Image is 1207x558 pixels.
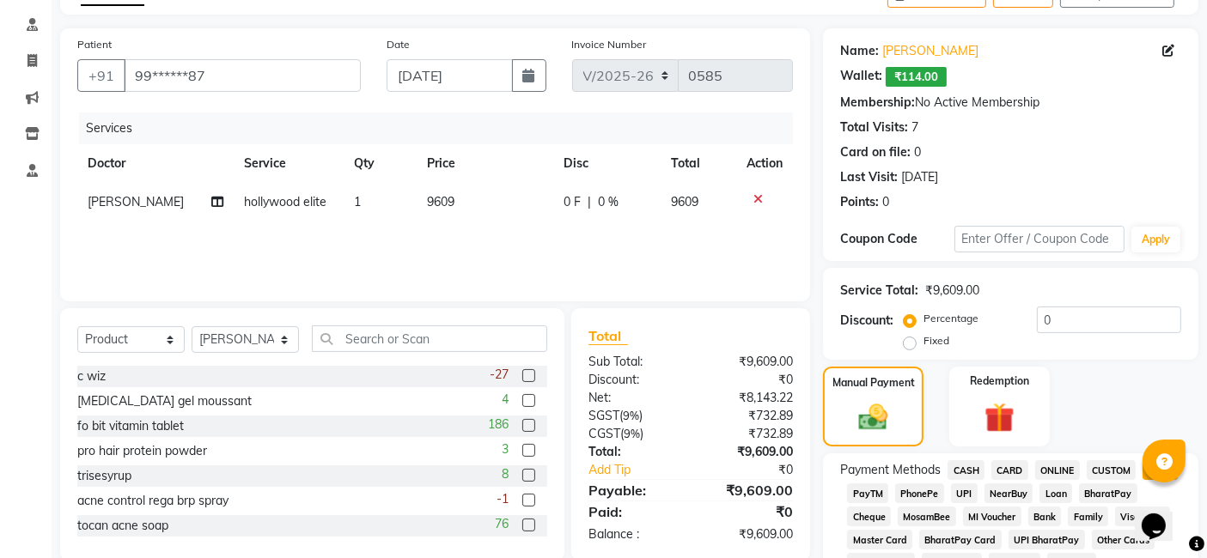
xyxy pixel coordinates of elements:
span: GPay [1143,460,1178,480]
span: Visa Card [1115,506,1170,526]
span: Family [1068,506,1108,526]
div: ₹9,609.00 [691,480,806,500]
span: Bank [1028,506,1062,526]
div: Paid: [576,501,691,522]
iframe: chat widget [1135,489,1190,541]
span: 8 [502,465,509,483]
span: CUSTOM [1087,460,1137,480]
div: [DATE] [901,168,938,186]
span: -1 [497,490,509,508]
div: ₹9,609.00 [691,443,806,461]
span: NearBuy [984,483,1033,503]
div: ₹0 [691,371,806,389]
div: [MEDICAL_DATA] gel moussant [77,392,252,410]
div: Name: [840,42,879,60]
div: pro hair protein powder [77,442,207,460]
div: Coupon Code [840,230,954,248]
span: 1 [354,194,361,209]
th: Action [736,144,793,183]
span: PhonePe [895,483,944,503]
span: ₹114.00 [886,67,947,87]
img: _cash.svg [850,401,896,434]
div: Service Total: [840,282,918,300]
div: Services [79,112,806,144]
div: ( ) [576,407,691,425]
span: 9% [623,409,639,422]
div: ₹0 [710,461,807,479]
th: Disc [553,144,661,183]
span: CASH [948,460,984,480]
a: Add Tip [576,461,710,479]
div: tocan acne soap [77,517,168,535]
span: 9% [624,427,640,440]
div: ₹732.89 [691,407,806,425]
span: ONLINE [1035,460,1080,480]
span: [PERSON_NAME] [88,194,184,209]
div: 0 [882,193,889,211]
div: Sub Total: [576,353,691,371]
div: Card on file: [840,143,911,161]
span: BharatPay [1079,483,1137,503]
th: Doctor [77,144,234,183]
div: ₹9,609.00 [691,525,806,543]
div: ₹9,609.00 [925,282,979,300]
div: Last Visit: [840,168,898,186]
div: ₹8,143.22 [691,389,806,407]
button: Apply [1131,227,1180,252]
div: Wallet: [840,67,882,87]
div: Total: [576,443,691,461]
label: Fixed [924,333,949,349]
input: Search or Scan [312,325,547,352]
th: Price [417,144,553,183]
div: Net: [576,389,691,407]
div: No Active Membership [840,94,1181,112]
span: 0 F [564,193,581,211]
span: Payment Methods [840,461,941,479]
div: Balance : [576,525,691,543]
span: Other Cards [1092,530,1155,549]
div: Membership: [840,94,915,112]
label: Patient [77,37,112,52]
div: Total Visits: [840,118,908,136]
span: Master Card [847,530,912,549]
span: hollywood elite [244,194,326,209]
button: +91 [77,59,125,92]
span: 9609 [671,194,698,209]
div: c wiz [77,367,106,385]
span: UPI BharatPay [1009,530,1085,549]
span: 76 [495,515,509,533]
a: [PERSON_NAME] [882,42,978,60]
span: 186 [488,415,509,434]
label: Redemption [970,373,1029,389]
span: Loan [1039,483,1072,503]
div: ₹732.89 [691,425,806,443]
span: Total [588,327,628,345]
div: 7 [911,118,918,136]
div: Discount: [840,312,893,330]
span: 4 [502,391,509,409]
div: fo bit vitamin tablet [77,417,184,435]
span: 0 % [598,193,619,211]
span: SGST [588,408,619,423]
span: BharatPay Card [919,530,1002,549]
div: ₹0 [691,501,806,522]
div: Discount: [576,371,691,389]
th: Service [234,144,344,183]
span: MosamBee [898,506,956,526]
div: 0 [914,143,921,161]
div: Points: [840,193,879,211]
div: trisesyrup [77,467,131,485]
img: _gift.svg [975,399,1024,437]
div: ( ) [576,425,691,443]
div: acne control rega brp spray [77,492,229,510]
label: Invoice Number [572,37,647,52]
span: CARD [991,460,1028,480]
th: Total [661,144,736,183]
span: PayTM [847,483,888,503]
th: Qty [344,144,417,183]
span: 3 [502,440,509,458]
span: UPI [951,483,978,503]
input: Search by Name/Mobile/Email/Code [124,59,361,92]
div: ₹9,609.00 [691,353,806,371]
label: Manual Payment [832,375,915,391]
